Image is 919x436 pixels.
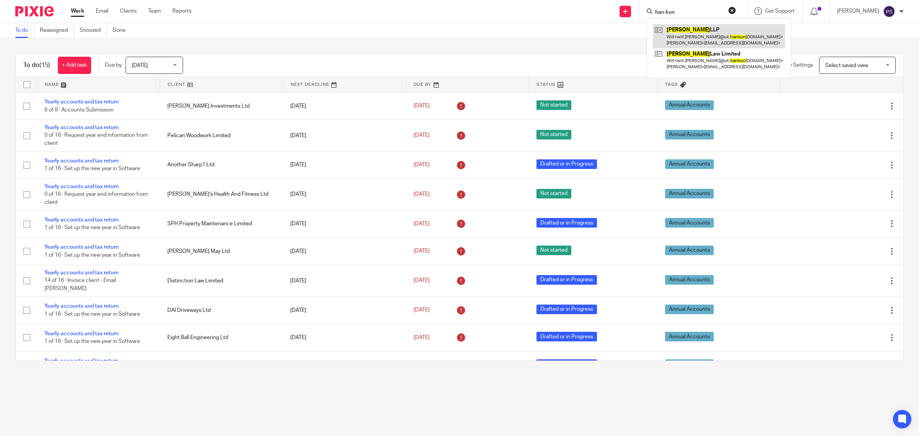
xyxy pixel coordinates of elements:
[536,130,571,139] span: Not started
[40,23,74,38] a: Reassigned
[283,151,406,179] td: [DATE]
[44,270,119,275] a: Yearly accounts and tax return
[44,303,119,309] a: Yearly accounts and tax return
[44,244,119,250] a: Yearly accounts and tax return
[44,133,148,146] span: 0 of 16 · Request year end information from client
[283,297,406,324] td: [DATE]
[536,159,597,169] span: Drafted or in Progress
[44,311,140,317] span: 1 of 16 · Set up the new year in Software
[172,7,191,15] a: Reports
[665,246,714,255] span: Annual Accounts
[665,305,714,314] span: Annual Accounts
[160,179,283,210] td: [PERSON_NAME]'s Health And Fitness Ltd
[283,238,406,265] td: [DATE]
[160,324,283,351] td: Eight Ball Engineering Ltd
[44,158,119,164] a: Yearly accounts and tax return
[665,82,678,87] span: Tags
[71,7,84,15] a: Work
[665,275,714,285] span: Annual Accounts
[283,351,406,379] td: [DATE]
[283,120,406,151] td: [DATE]
[414,249,430,254] span: [DATE]
[765,8,795,14] span: Get Support
[536,246,571,255] span: Not started
[160,92,283,120] td: [PERSON_NAME] Investments Ltd
[536,218,597,228] span: Drafted or in Progress
[120,7,137,15] a: Clients
[58,57,91,74] a: + Add task
[536,189,571,198] span: Not started
[80,23,107,38] a: Snoozed
[414,335,430,340] span: [DATE]
[160,238,283,265] td: [PERSON_NAME] May Ltd
[665,130,714,139] span: Annual Accounts
[44,217,119,223] a: Yearly accounts and tax return
[44,358,119,364] a: Yearly accounts and tax return
[160,351,283,379] td: Magic Wholesale Ltd
[44,99,119,105] a: Yearly accounts and tax return
[96,7,108,15] a: Email
[160,151,283,179] td: Another Sharp1 Ltd
[536,100,571,110] span: Not started
[160,297,283,324] td: DAI Driveways Ltd
[44,225,140,231] span: 1 of 16 · Set up the new year in Software
[728,7,736,14] button: Clear
[283,265,406,297] td: [DATE]
[44,107,114,113] span: 6 of 9 · Accounts Submission
[414,192,430,197] span: [DATE]
[883,5,895,18] img: svg%3E
[665,159,714,169] span: Annual Accounts
[44,278,116,292] span: 14 of 16 · Invoice client - Email [PERSON_NAME]
[665,100,714,110] span: Annual Accounts
[44,166,140,172] span: 1 of 16 · Set up the new year in Software
[825,63,868,68] span: Select saved view
[536,275,597,285] span: Drafted or in Progress
[160,265,283,297] td: Distinction Law Limited
[15,23,34,38] a: To do
[44,184,119,189] a: Yearly accounts and tax return
[44,125,119,130] a: Yearly accounts and tax return
[780,62,813,68] span: View Settings
[15,6,54,16] img: Pixie
[665,218,714,228] span: Annual Accounts
[148,7,161,15] a: Team
[23,61,50,69] h1: To do
[414,221,430,226] span: [DATE]
[654,9,723,16] input: Search
[414,308,430,313] span: [DATE]
[160,120,283,151] td: Pelican Woodwork Limited
[105,61,122,69] p: Due by
[837,7,879,15] p: [PERSON_NAME]
[414,103,430,109] span: [DATE]
[536,359,597,369] span: Drafted or in Progress
[665,332,714,341] span: Annual Accounts
[414,278,430,284] span: [DATE]
[414,133,430,138] span: [DATE]
[283,92,406,120] td: [DATE]
[132,63,148,68] span: [DATE]
[160,210,283,238] td: SPH Property Maintenance Limited
[283,324,406,351] td: [DATE]
[536,332,597,341] span: Drafted or in Progress
[665,189,714,198] span: Annual Accounts
[44,252,140,258] span: 1 of 16 · Set up the new year in Software
[44,339,140,344] span: 1 of 16 · Set up the new year in Software
[113,23,131,38] a: Done
[39,62,50,68] span: (15)
[414,162,430,167] span: [DATE]
[44,192,148,205] span: 0 of 16 · Request year end information from client
[283,179,406,210] td: [DATE]
[536,305,597,314] span: Drafted or in Progress
[665,359,714,369] span: Annual Accounts
[44,331,119,336] a: Yearly accounts and tax return
[283,210,406,238] td: [DATE]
